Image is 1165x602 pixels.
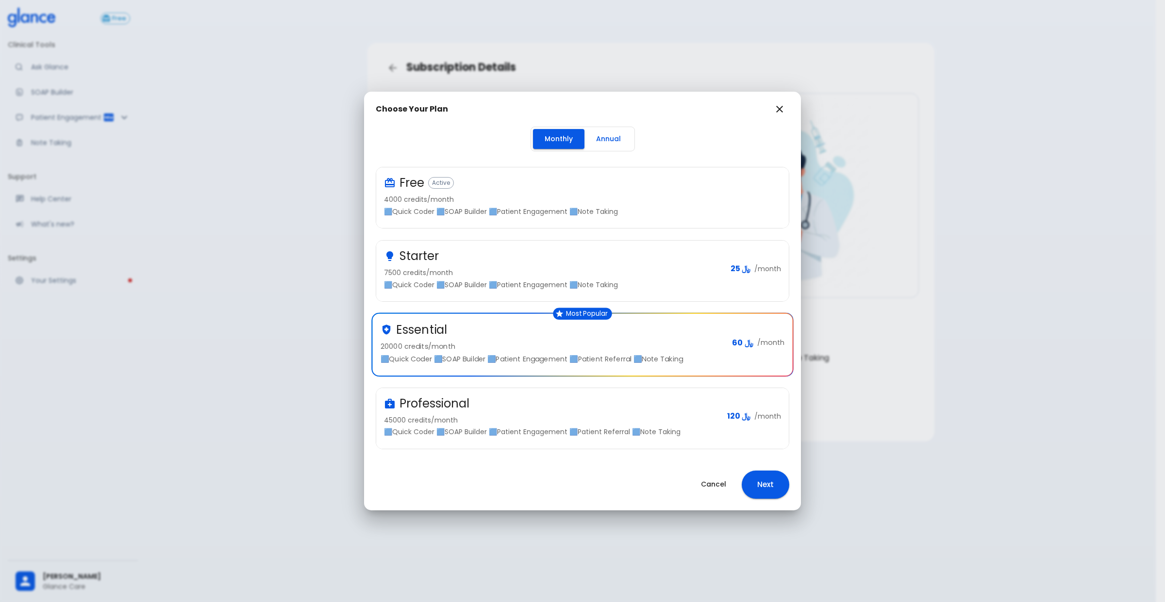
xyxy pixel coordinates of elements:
span: Active [429,179,453,186]
p: 4000 credits/month [384,195,773,204]
p: 🟦Quick Coder 🟦SOAP Builder 🟦Patient Engagement 🟦Note Taking [384,280,723,290]
h3: Essential [396,322,447,338]
p: 🟦Quick Coder 🟦SOAP Builder 🟦Patient Engagement 🟦Patient Referral 🟦Note Taking [381,354,724,363]
p: 45000 credits/month [384,415,719,425]
p: 20000 credits/month [381,342,724,351]
button: Annual [584,129,632,149]
p: /month [754,264,781,274]
h3: Free [399,175,424,191]
span: ﷼ 25 [731,264,750,274]
button: Monthly [533,129,584,149]
p: 7500 credits/month [384,268,723,277]
h3: Starter [399,248,439,264]
button: Cancel [689,474,738,494]
h2: Choose Your Plan [376,104,448,114]
p: /month [754,411,781,421]
p: /month [757,338,784,347]
p: 🟦Quick Coder 🟦SOAP Builder 🟦Patient Engagement 🟦Patient Referral 🟦Note Taking [384,427,719,437]
span: Most Popular [562,310,612,317]
button: Next [742,471,789,499]
span: ﷼ 120 [727,411,750,421]
h3: Professional [399,396,469,411]
p: 🟦Quick Coder 🟦SOAP Builder 🟦Patient Engagement 🟦Note Taking [384,207,773,216]
span: ﷼ 60 [732,338,753,347]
